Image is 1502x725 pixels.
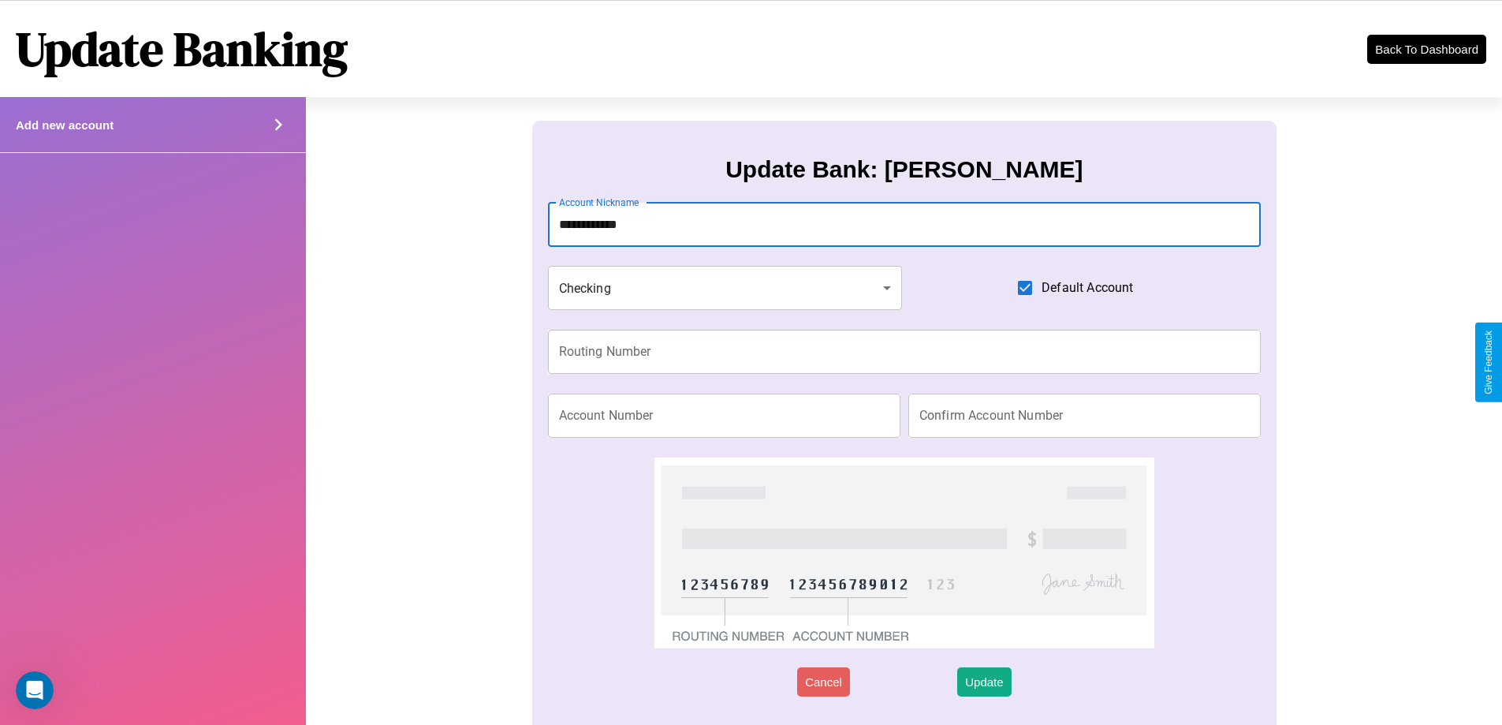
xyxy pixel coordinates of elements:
h4: Add new account [16,118,114,132]
div: Checking [548,266,903,310]
img: check [654,458,1154,648]
iframe: Intercom live chat [16,671,54,709]
div: Give Feedback [1483,331,1494,394]
label: Account Nickname [559,196,639,209]
button: Update [957,667,1011,697]
span: Default Account [1042,278,1133,297]
h1: Update Banking [16,17,348,81]
button: Back To Dashboard [1367,35,1486,64]
button: Cancel [797,667,850,697]
h3: Update Bank: [PERSON_NAME] [725,156,1083,183]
